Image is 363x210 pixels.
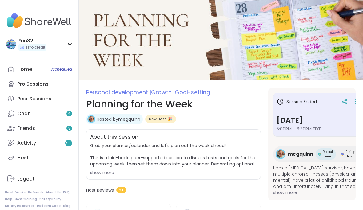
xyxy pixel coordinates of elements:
span: 1 Pro credit [26,45,45,50]
a: Redeem Code [37,204,61,208]
img: Erin32 [6,39,16,49]
span: 5:00PM - 6:30PM EDT [277,126,360,132]
div: Home [17,66,32,73]
a: Hosted bymegquinn [97,116,140,122]
span: Goal-setting [175,88,210,96]
div: Pro Sessions [17,81,49,87]
span: megquinn [288,150,313,158]
span: Rising Host [345,150,356,159]
span: Rocket Peer [322,150,333,159]
a: Host Training [15,197,37,201]
a: About Us [46,190,61,195]
a: Peer Sessions [5,91,74,106]
h1: Planning for the Week [86,97,261,111]
a: How It Works [5,190,26,195]
img: Rocket Peer [318,153,321,156]
span: 5+ [116,187,126,193]
span: Host Reviews [86,187,114,193]
a: FAQ [63,190,70,195]
a: Chat4 [5,106,74,121]
img: Rising Host [341,153,344,156]
a: Pro Sessions [5,77,74,91]
span: 4 [68,111,70,116]
a: Activity9+ [5,136,74,150]
div: Host [17,154,29,161]
h2: About this Session [90,133,138,141]
div: Peer Sessions [17,95,51,102]
div: New Host! 🎉 [145,115,176,123]
span: 9 + [66,141,71,146]
a: Blog [63,204,70,208]
a: Referrals [28,190,43,195]
a: Logout [5,172,74,186]
span: 3 [68,126,70,131]
div: Logout [17,176,35,182]
div: show more [90,169,257,176]
a: Help [5,197,12,201]
img: ShareWell Nav Logo [5,10,74,31]
div: Friends [17,125,35,132]
a: Home3Scheduled [5,62,74,77]
a: Safety Policy [39,197,61,201]
span: Growth | [151,88,175,96]
h3: [DATE] [277,115,360,126]
span: Personal development | [86,88,151,96]
h3: Session Ended [277,98,317,105]
img: megquinn [88,116,94,122]
div: Erin32 [18,37,46,44]
div: Chat [17,110,30,117]
span: 3 Scheduled [50,67,72,72]
span: Grab your planner/calendar and let's plan out the week ahead! This is a laid-back, peer-supported... [90,142,257,167]
a: Friends3 [5,121,74,136]
div: Activity [17,140,36,146]
img: megquinn [277,150,285,158]
a: Safety Resources [5,204,34,208]
a: Host [5,150,74,165]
